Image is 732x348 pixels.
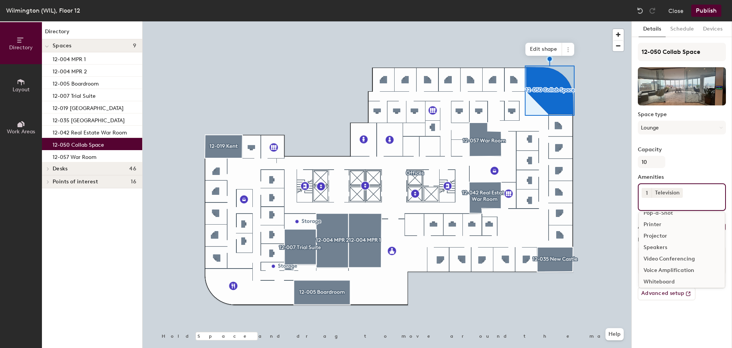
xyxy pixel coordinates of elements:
[42,28,142,39] h1: Directory
[639,230,725,242] div: Projector
[605,328,624,340] button: Help
[652,188,683,198] div: Television
[639,253,725,265] div: Video Conferencing
[639,265,725,276] div: Voice Amplification
[666,21,698,37] button: Schedule
[53,43,72,49] span: Spaces
[639,219,725,230] div: Printer
[7,128,35,135] span: Work Areas
[53,66,87,75] p: 12-004 MPR 2
[53,127,127,136] p: 12-042 Real Estate War Room
[638,147,726,153] label: Capacity
[53,103,124,112] p: 12-019 [GEOGRAPHIC_DATA]
[53,78,99,87] p: 12-005 Boardroom
[639,276,725,288] div: Whiteboard
[642,188,652,198] button: 1
[53,166,67,172] span: Desks
[638,67,726,105] img: The space named 12-050 Collab Space
[649,7,656,15] img: Redo
[129,166,136,172] span: 46
[53,139,104,148] p: 12-050 Collab Space
[638,224,665,230] label: Accessible
[53,54,86,63] p: 12-004 MPR 1
[638,237,726,243] label: Notes
[646,189,648,197] span: 1
[525,43,562,56] span: Edit shape
[53,115,125,124] p: 12-035 [GEOGRAPHIC_DATA]
[636,7,644,15] img: Undo
[638,287,695,300] button: Advanced setup
[53,179,98,185] span: Points of interest
[638,112,726,118] label: Space type
[638,174,726,180] label: Amenities
[698,21,727,37] button: Devices
[133,43,136,49] span: 9
[639,242,725,253] div: Speakers
[131,179,136,185] span: 16
[638,121,726,134] button: Lounge
[9,44,33,51] span: Directory
[13,86,30,93] span: Layout
[639,21,666,37] button: Details
[53,91,96,99] p: 12-007 Trial Suite
[691,5,721,17] button: Publish
[639,207,725,219] div: Pop-a-Shot
[53,152,96,160] p: 12-057 War Room
[6,6,80,15] div: Wilmington (WIL), Floor 12
[668,5,684,17] button: Close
